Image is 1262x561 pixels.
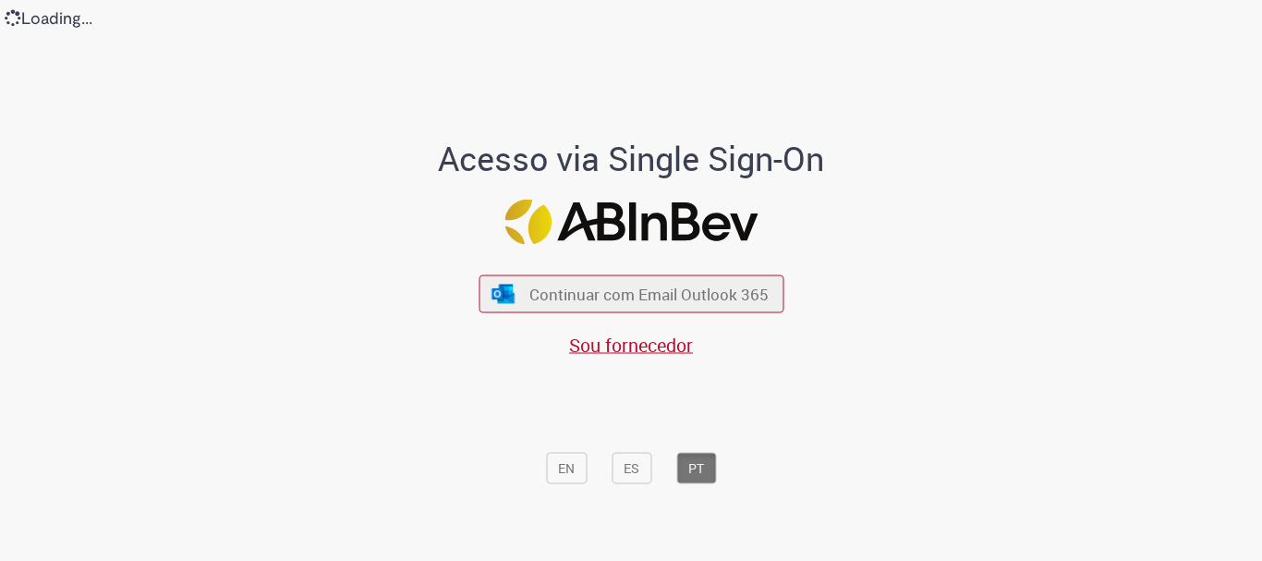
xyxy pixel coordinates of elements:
img: Logo ABInBev [504,200,758,245]
button: ícone Azure/Microsoft 360 Continuar com Email Outlook 365 [479,275,783,313]
h1: Acesso via Single Sign-On [375,140,888,177]
img: ícone Azure/Microsoft 360 [491,284,516,303]
button: EN [546,453,587,484]
span: Continuar com Email Outlook 365 [529,284,769,305]
button: ES [612,453,651,484]
a: Sou fornecedor [569,333,693,358]
button: PT [676,453,716,484]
